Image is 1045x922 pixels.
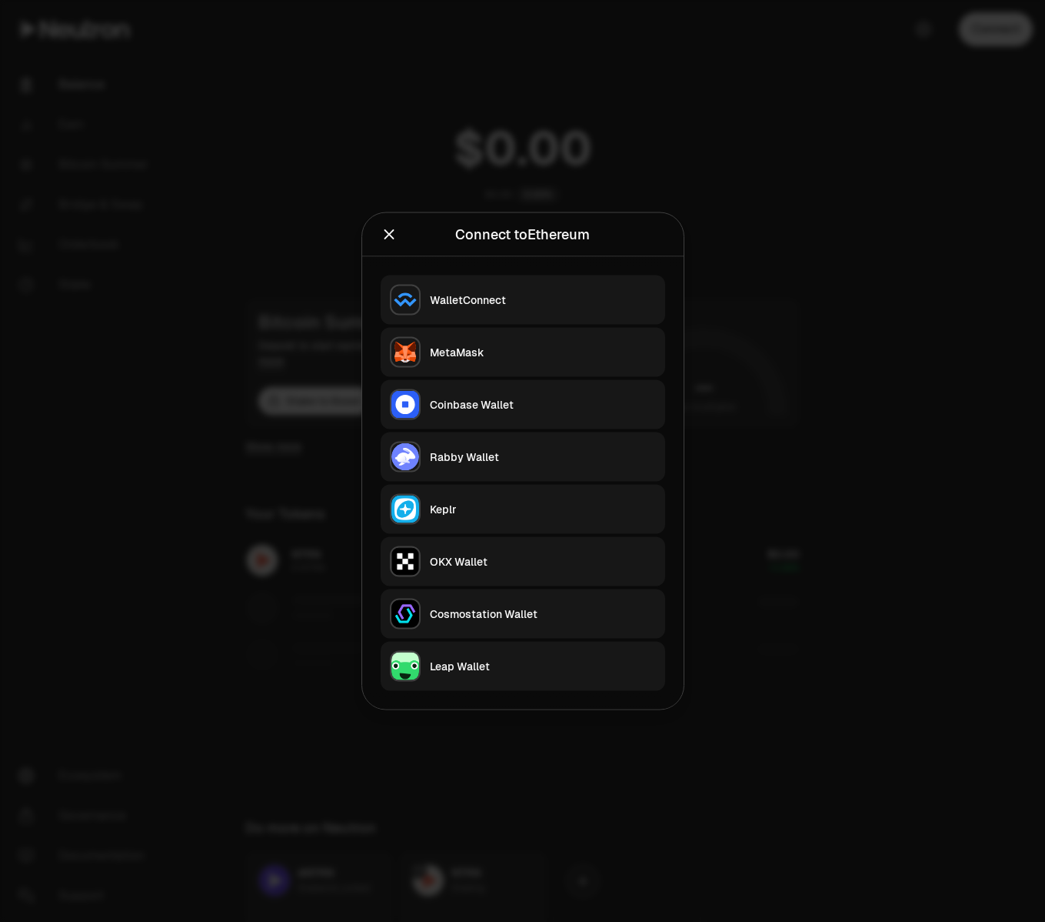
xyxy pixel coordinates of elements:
div: Rabby Wallet [430,449,656,465]
div: Keplr [430,502,656,517]
button: Close [381,224,398,246]
img: Cosmostation Wallet [391,600,419,628]
button: Cosmostation WalletCosmostation Wallet [381,590,665,639]
button: Rabby WalletRabby Wallet [381,433,665,482]
button: Coinbase WalletCoinbase Wallet [381,380,665,429]
img: WalletConnect [391,286,419,314]
img: Rabby Wallet [391,443,419,471]
button: MetaMaskMetaMask [381,328,665,377]
div: Leap Wallet [430,659,656,674]
div: OKX Wallet [430,554,656,570]
button: Leap WalletLeap Wallet [381,642,665,691]
button: OKX WalletOKX Wallet [381,537,665,586]
img: Leap Wallet [391,653,419,680]
img: Coinbase Wallet [391,391,419,419]
div: Coinbase Wallet [430,397,656,413]
button: WalletConnectWalletConnect [381,276,665,325]
button: KeplrKeplr [381,485,665,534]
img: Keplr [391,496,419,523]
div: Cosmostation Wallet [430,606,656,622]
div: Connect to Ethereum [455,224,590,246]
img: MetaMask [391,339,419,366]
div: WalletConnect [430,292,656,308]
div: MetaMask [430,345,656,360]
img: OKX Wallet [391,548,419,576]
